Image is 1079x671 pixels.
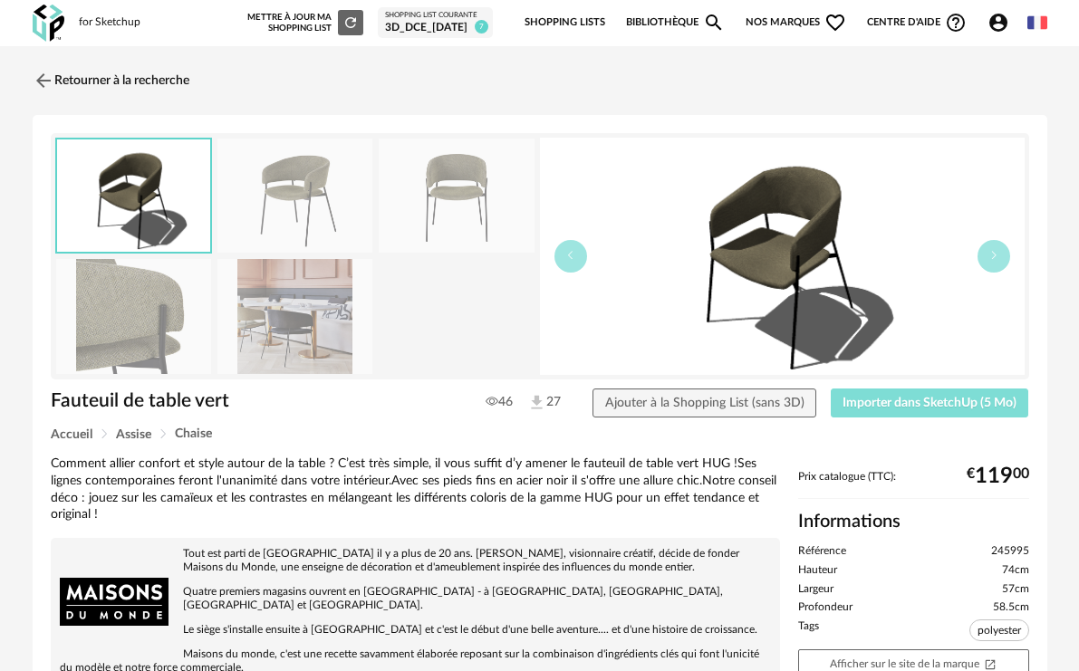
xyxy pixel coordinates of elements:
[51,427,1029,441] div: Breadcrumb
[975,470,1013,483] span: 119
[987,12,1009,34] span: Account Circle icon
[945,12,967,34] span: Help Circle Outline icon
[175,427,212,440] span: Chaise
[486,394,513,410] span: 46
[798,619,819,645] span: Tags
[475,20,488,34] span: 7
[385,21,486,35] div: 3D_DCE_[DATE]
[51,455,780,524] div: Comment allier confort et style autour de la table ? C’est très simple, il vous suffit d’y amener...
[798,582,833,597] span: Largeur
[247,10,363,35] div: Mettre à jour ma Shopping List
[79,15,140,30] div: for Sketchup
[1002,563,1029,578] span: 74cm
[33,61,189,101] a: Retourner à la recherche
[798,470,1029,500] div: Prix catalogue (TTC):
[217,139,373,254] img: fauteuil-de-table-vert-1000-5-36-245995_1.jpg
[605,397,804,409] span: Ajouter à la Shopping List (sans 3D)
[33,5,64,42] img: OXP
[56,259,212,374] img: fauteuil-de-table-vert-1000-5-36-245995_5.jpg
[527,393,546,412] img: Téléchargements
[60,547,771,574] p: Tout est parti de [GEOGRAPHIC_DATA] il y a plus de 20 ans. [PERSON_NAME], visionnaire créatif, dé...
[798,544,846,559] span: Référence
[969,619,1029,641] span: polyester
[824,12,846,34] span: Heart Outline icon
[51,388,448,413] h1: Fauteuil de table vert
[525,4,605,42] a: Shopping Lists
[540,138,1025,375] img: thumbnail.png
[843,397,1016,409] span: Importer dans SketchUp (5 Mo)
[1027,13,1047,33] img: fr
[984,657,997,669] span: Open In New icon
[703,12,725,34] span: Magnify icon
[33,70,54,91] img: svg+xml;base64,PHN2ZyB3aWR0aD0iMjQiIGhlaWdodD0iMjQiIHZpZXdCb3g9IjAgMCAyNCAyNCIgZmlsbD0ibm9uZSIgeG...
[60,623,771,637] p: Le siège s'installe ensuite à [GEOGRAPHIC_DATA] et c'est le début d'une belle aventure.... et d'u...
[993,600,1029,615] span: 58.5cm
[967,470,1029,483] div: € 00
[60,585,771,612] p: Quatre premiers magasins ouvrent en [GEOGRAPHIC_DATA] - à [GEOGRAPHIC_DATA], [GEOGRAPHIC_DATA], [...
[831,388,1029,417] button: Importer dans SketchUp (5 Mo)
[116,428,151,441] span: Assise
[592,388,816,417] button: Ajouter à la Shopping List (sans 3D)
[385,11,486,20] div: Shopping List courante
[527,393,561,412] span: 27
[385,11,486,34] a: Shopping List courante 3D_DCE_[DATE] 7
[991,544,1029,559] span: 245995
[987,12,1017,34] span: Account Circle icon
[798,510,1029,533] h2: Informations
[51,428,92,441] span: Accueil
[379,139,535,254] img: fauteuil-de-table-vert-1000-5-36-245995_4.jpg
[1002,582,1029,597] span: 57cm
[60,547,169,656] img: brand logo
[342,18,359,27] span: Refresh icon
[798,600,853,615] span: Profondeur
[217,259,373,374] img: fauteuil-de-table-vert-1000-5-36-245995_3.jpg
[798,563,837,578] span: Hauteur
[746,4,847,42] span: Nos marques
[867,12,968,34] span: Centre d'aideHelp Circle Outline icon
[57,139,211,253] img: thumbnail.png
[626,4,726,42] a: BibliothèqueMagnify icon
